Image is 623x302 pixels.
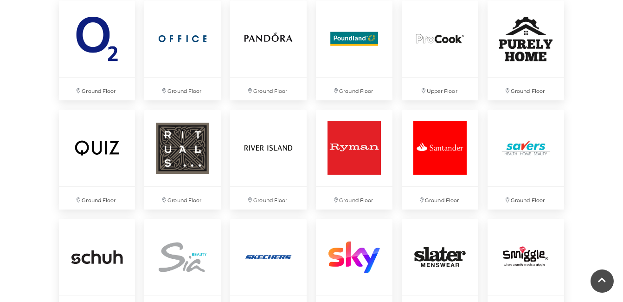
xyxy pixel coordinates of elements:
img: Purley Home at Festival Place [488,0,564,77]
p: Upper Floor [402,78,478,100]
p: Ground Floor [488,187,564,210]
a: Ground Floor [225,105,311,214]
a: Ground Floor [483,105,569,214]
p: Ground Floor [402,187,478,210]
p: Ground Floor [316,78,392,100]
p: Ground Floor [230,187,307,210]
p: Ground Floor [144,78,221,100]
p: Ground Floor [230,78,307,100]
p: Ground Floor [59,78,135,100]
a: Ground Floor [140,105,225,214]
a: Ground Floor [54,105,140,214]
p: Ground Floor [316,187,392,210]
p: Ground Floor [488,78,564,100]
p: Ground Floor [144,187,221,210]
a: Ground Floor [311,105,397,214]
p: Ground Floor [59,187,135,210]
a: Ground Floor [397,105,483,214]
